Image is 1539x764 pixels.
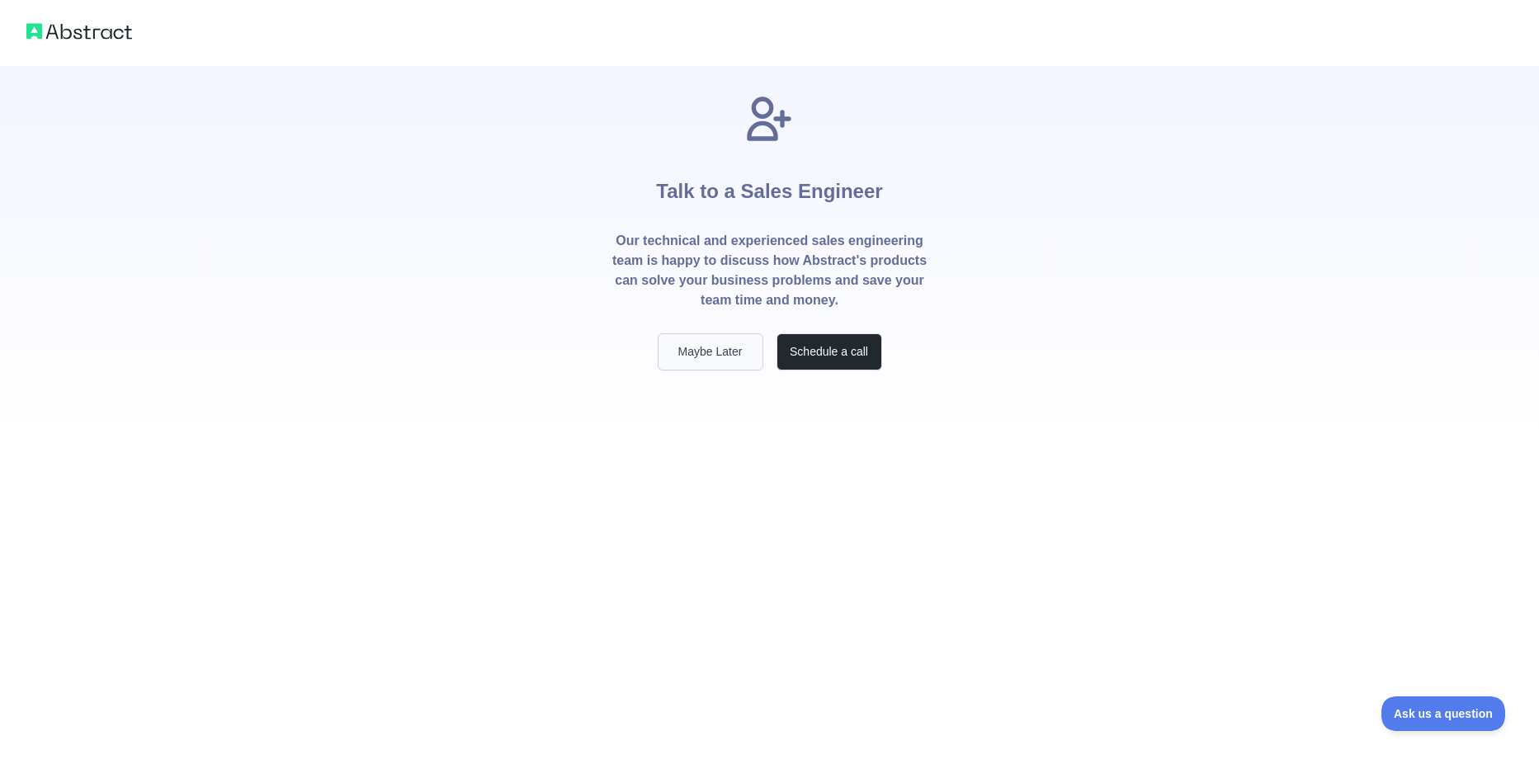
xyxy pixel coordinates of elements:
p: Our technical and experienced sales engineering team is happy to discuss how Abstract's products ... [611,231,928,310]
button: Schedule a call [777,333,882,370]
img: Abstract logo [26,20,132,43]
iframe: Toggle Customer Support [1381,696,1506,731]
h1: Talk to a Sales Engineer [656,145,882,231]
button: Maybe Later [658,333,763,370]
